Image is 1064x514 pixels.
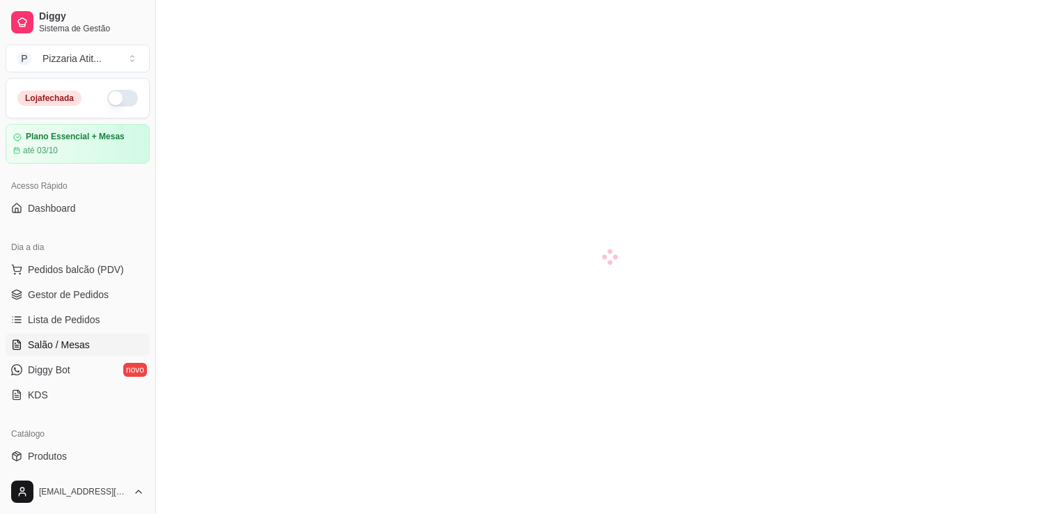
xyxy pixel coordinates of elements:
div: Loja fechada [17,91,81,106]
span: [EMAIL_ADDRESS][DOMAIN_NAME] [39,486,127,497]
span: Diggy [39,10,144,23]
button: Select a team [6,45,150,72]
a: DiggySistema de Gestão [6,6,150,39]
a: Lista de Pedidos [6,309,150,331]
span: KDS [28,388,48,402]
div: Pizzaria Atit ... [42,52,102,65]
a: KDS [6,384,150,406]
span: Dashboard [28,201,76,215]
a: Dashboard [6,197,150,219]
a: Gestor de Pedidos [6,283,150,306]
article: até 03/10 [23,145,58,156]
button: Alterar Status [107,90,138,107]
a: Plano Essencial + Mesasaté 03/10 [6,124,150,164]
div: Dia a dia [6,236,150,258]
span: Produtos [28,449,67,463]
div: Catálogo [6,423,150,445]
div: Acesso Rápido [6,175,150,197]
a: Salão / Mesas [6,334,150,356]
span: Lista de Pedidos [28,313,100,327]
span: P [17,52,31,65]
button: Pedidos balcão (PDV) [6,258,150,281]
span: Diggy Bot [28,363,70,377]
a: Produtos [6,445,150,467]
button: [EMAIL_ADDRESS][DOMAIN_NAME] [6,475,150,508]
article: Plano Essencial + Mesas [26,132,125,142]
span: Salão / Mesas [28,338,90,352]
span: Gestor de Pedidos [28,288,109,302]
a: Diggy Botnovo [6,359,150,381]
span: Pedidos balcão (PDV) [28,263,124,277]
span: Sistema de Gestão [39,23,144,34]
